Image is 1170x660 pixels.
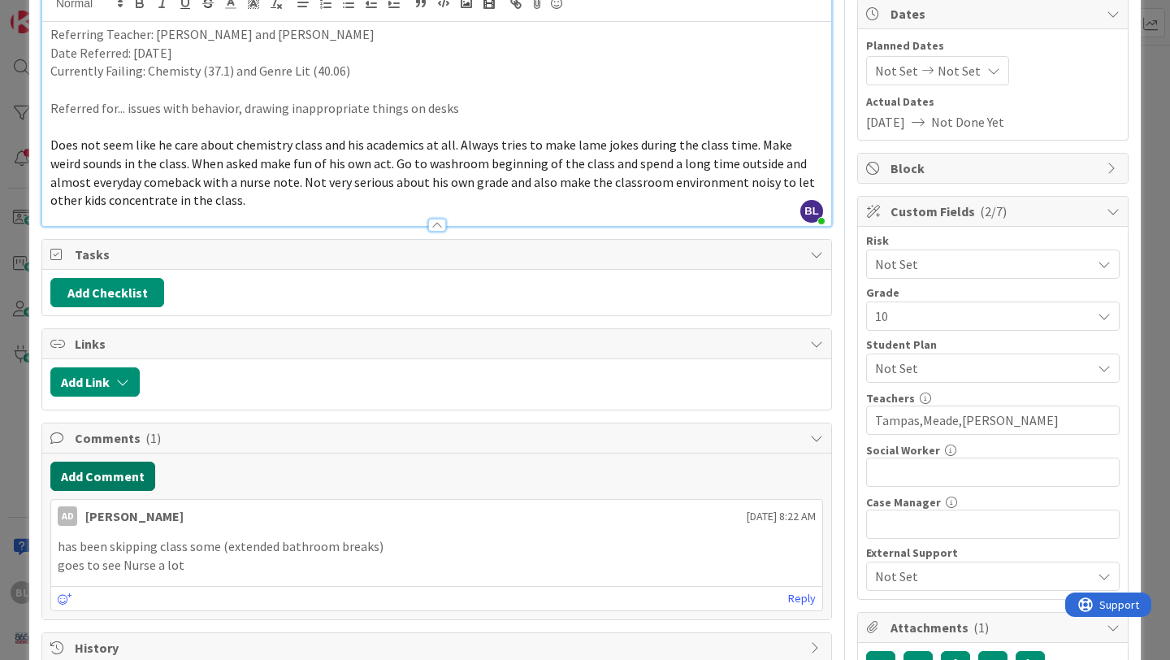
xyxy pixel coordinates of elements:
[800,200,823,223] span: BL
[866,495,941,510] label: Case Manager
[890,158,1098,178] span: Block
[866,235,1120,246] div: Risk
[875,358,1091,378] span: Not Set
[145,430,161,446] span: ( 1 )
[938,61,981,80] span: Not Set
[866,547,1120,558] div: External Support
[866,93,1120,111] span: Actual Dates
[50,462,155,491] button: Add Comment
[980,203,1007,219] span: ( 2/7 )
[875,567,1091,586] span: Not Set
[866,37,1120,54] span: Planned Dates
[58,506,77,526] div: AD
[866,443,940,458] label: Social Worker
[50,62,823,80] p: Currently Failing: Chemisty (37.1) and Genre Lit (40.06)
[50,25,823,44] p: Referring Teacher: [PERSON_NAME] and [PERSON_NAME]
[866,112,905,132] span: [DATE]
[58,537,816,556] p: has been skipping class some (extended bathroom breaks)
[34,2,74,22] span: Support
[75,334,802,354] span: Links
[788,588,816,609] a: Reply
[50,278,164,307] button: Add Checklist
[931,112,1004,132] span: Not Done Yet
[75,428,802,448] span: Comments
[50,137,817,208] span: Does not seem like he care about chemistry class and his academics at all. Always tries to make l...
[747,508,816,525] span: [DATE] 8:22 AM
[890,4,1098,24] span: Dates
[50,367,140,397] button: Add Link
[973,619,989,636] span: ( 1 )
[866,391,915,406] label: Teachers
[890,618,1098,637] span: Attachments
[866,287,1120,298] div: Grade
[75,245,802,264] span: Tasks
[866,339,1120,350] div: Student Plan
[875,253,1083,276] span: Not Set
[875,305,1083,328] span: 10
[890,202,1098,221] span: Custom Fields
[50,44,823,63] p: Date Referred: [DATE]
[50,99,823,118] p: Referred for... issues with behavior, drawing inappropriate things on desks
[75,638,802,658] span: History
[58,556,816,575] p: goes to see Nurse a lot
[85,506,184,526] div: [PERSON_NAME]
[875,61,918,80] span: Not Set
